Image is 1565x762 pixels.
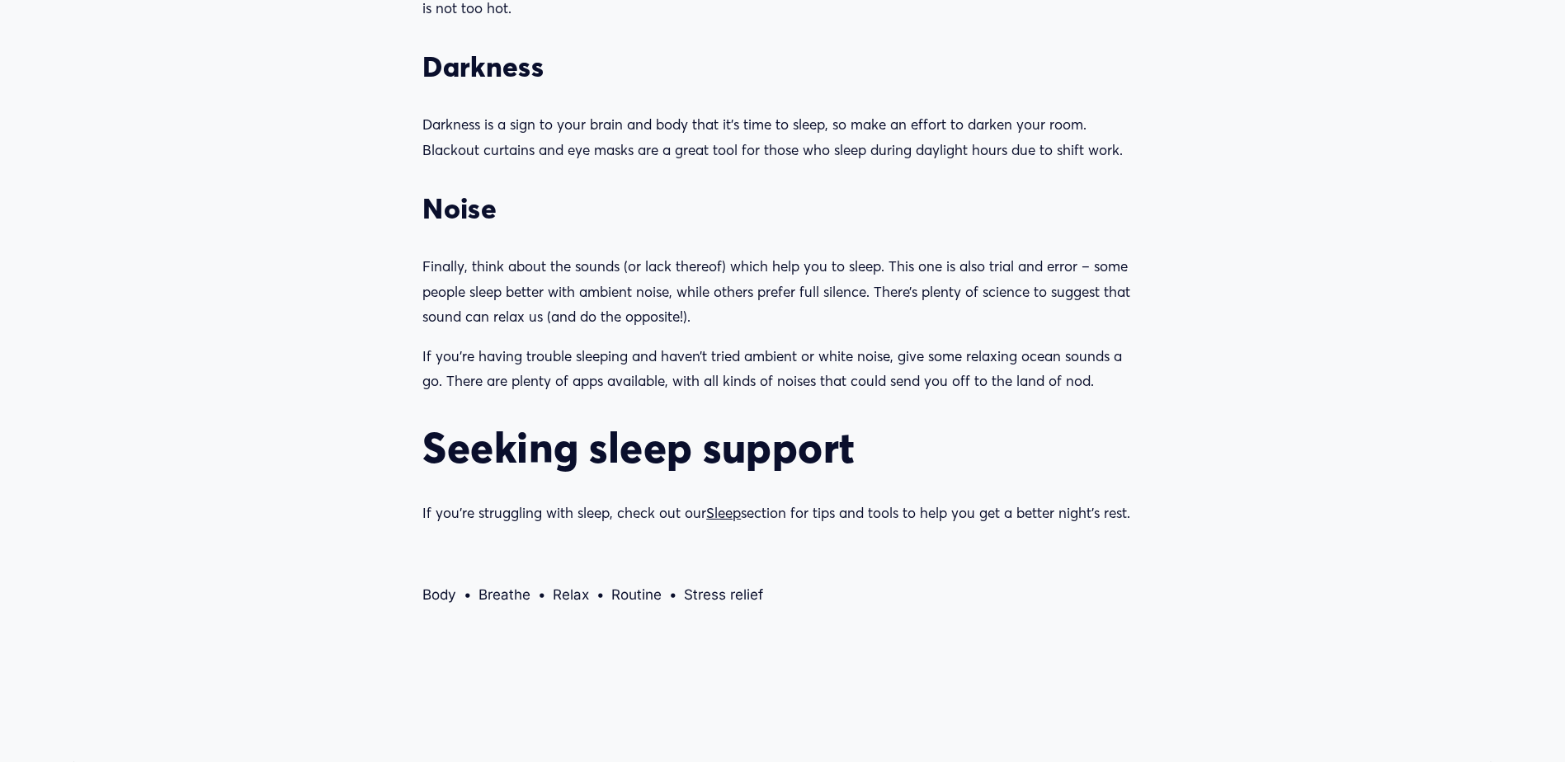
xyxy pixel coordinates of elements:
h2: Seeking sleep support [422,422,1143,473]
a: Breathe [478,586,530,603]
span: Sleep [706,504,741,521]
h3: Noise [422,191,1143,226]
p: Darkness is a sign to your brain and body that it’s time to sleep, so make an effort to darken yo... [422,112,1143,162]
h3: Darkness [422,49,1143,84]
a: Routine [611,586,662,603]
p: If you’re struggling with sleep, check out our section for tips and tools to help you get a bette... [422,501,1143,526]
a: Stress relief [684,586,763,603]
a: Body [422,586,456,603]
a: Relax [553,586,589,603]
p: Finally, think about the sounds (or lack thereof) which help you to sleep. This one is also trial... [422,254,1143,330]
p: If you’re having trouble sleeping and haven’t tried ambient or white noise, give some relaxing oc... [422,344,1143,394]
